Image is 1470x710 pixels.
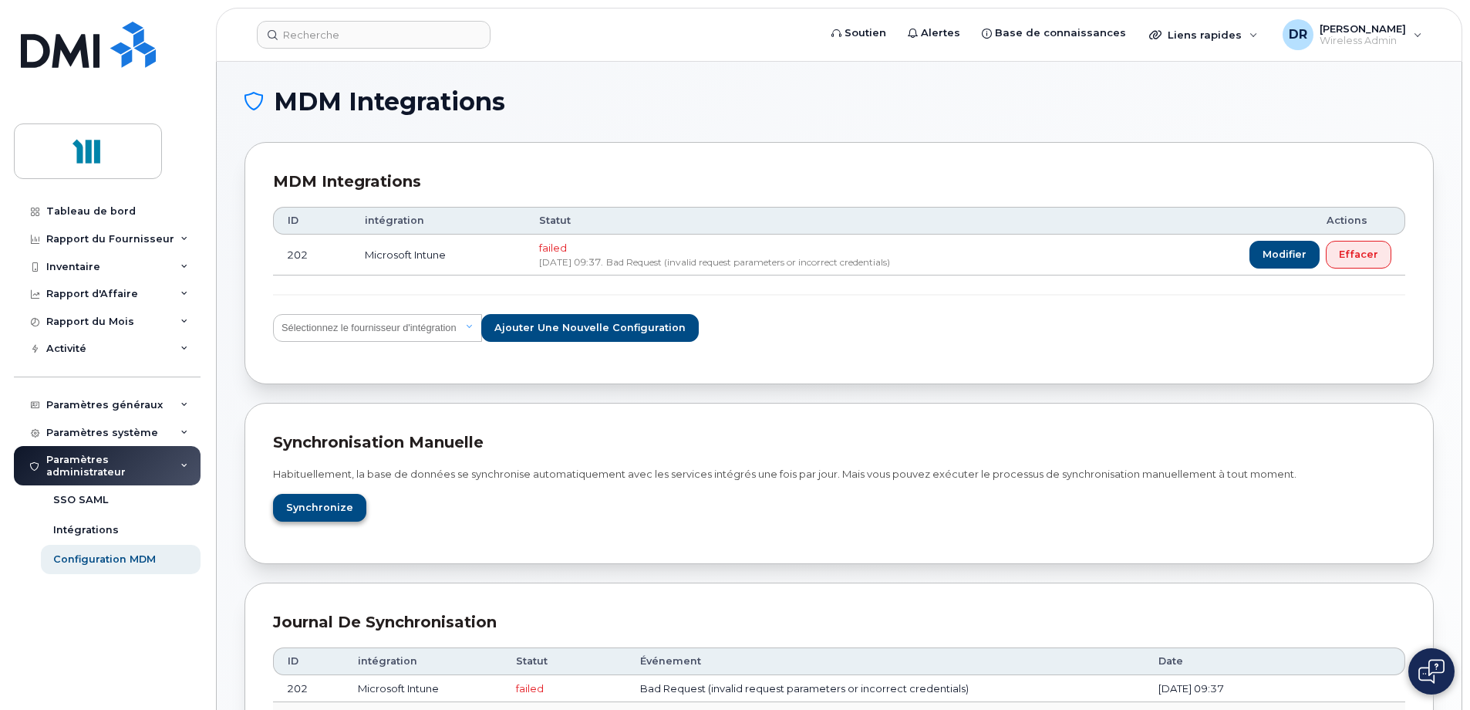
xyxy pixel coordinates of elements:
span: failed [539,242,567,254]
th: ID [273,647,344,675]
p: Habituellement, la base de données se synchronise automatiquement avec les services intégrés une ... [273,467,1405,482]
td: Microsoft Intune [344,675,502,703]
span: Modifier [1263,247,1306,262]
span: Effacer [1339,247,1378,262]
td: [DATE] 09:37 [1145,675,1405,703]
button: Effacer [1326,241,1391,269]
th: Statut [502,647,626,675]
button: Modifier [1249,241,1320,269]
th: Date [1145,647,1405,675]
span: Ajouter une nouvelle configuration [494,320,686,335]
td: 202 [273,235,351,276]
button: Synchronize [273,494,366,522]
td: failed [502,675,626,703]
td: 202 [273,675,344,703]
th: intégration [351,207,525,235]
div: MDM Integrations [273,171,1405,193]
th: intégration [344,647,502,675]
span: [DATE] 09:37. [539,256,603,268]
th: Actions [1133,207,1405,235]
span: Bad Request (invalid request parameters or incorrect credentials) [606,256,890,268]
div: Synchronisation manuelle [273,431,1405,454]
div: Journal de Synchronisation [273,611,1405,634]
th: ID [273,207,351,235]
img: Open chat [1418,659,1445,684]
th: Événement [626,647,1145,675]
span: Synchronize [286,500,353,515]
td: Bad Request (invalid request parameters or incorrect credentials) [626,675,1145,703]
th: Statut [525,207,1133,235]
span: Microsoft Intune [365,248,446,261]
button: Ajouter une nouvelle configuration [481,314,699,342]
span: MDM Integrations [274,90,505,113]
